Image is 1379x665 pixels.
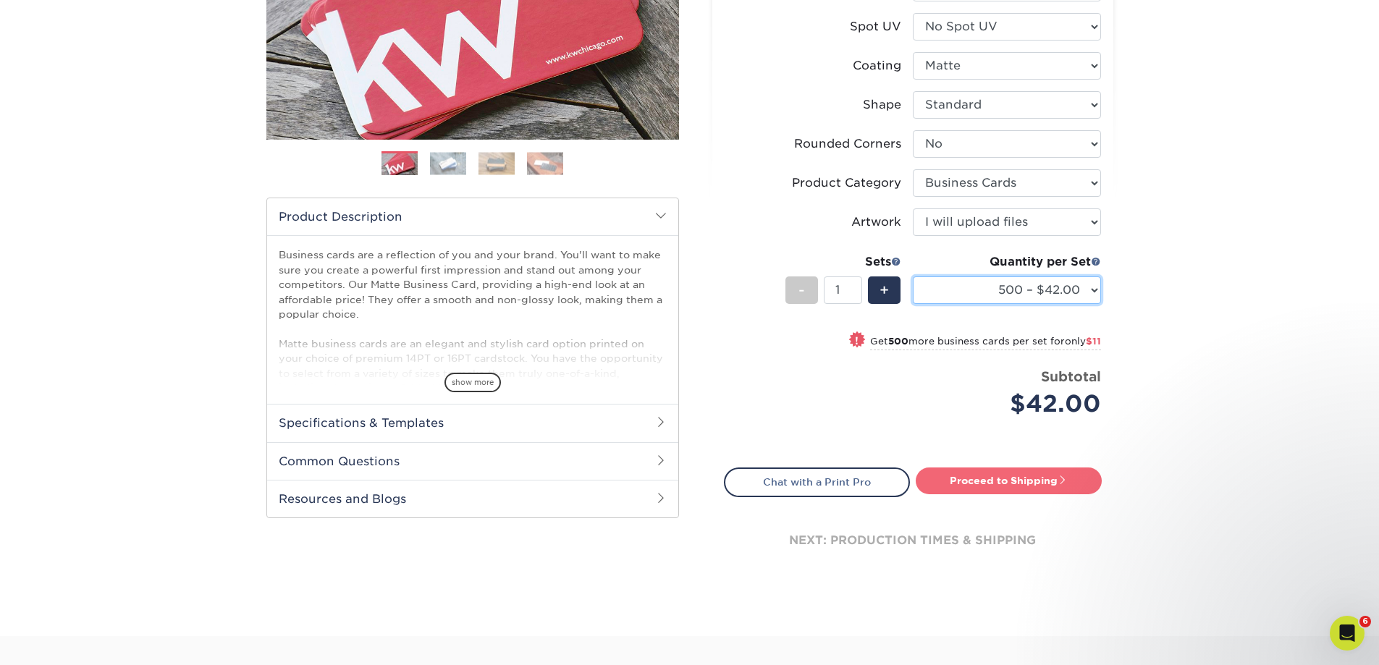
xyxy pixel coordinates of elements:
span: ! [855,333,859,348]
h2: Common Questions [267,442,678,480]
p: Business cards are a reflection of you and your brand. You'll want to make sure you create a powe... [279,247,667,454]
strong: 500 [888,336,908,347]
img: Business Cards 01 [381,146,418,182]
span: only [1065,336,1101,347]
h2: Specifications & Templates [267,404,678,441]
span: 6 [1359,616,1371,627]
strong: Subtotal [1041,368,1101,384]
span: show more [444,373,501,392]
div: Artwork [851,213,901,231]
iframe: Intercom live chat [1330,616,1365,651]
div: Coating [853,57,901,75]
span: + [880,279,889,301]
span: $11 [1086,336,1101,347]
span: - [798,279,805,301]
img: Business Cards 02 [430,152,466,174]
div: Sets [785,253,901,271]
img: Business Cards 03 [478,152,515,174]
h2: Product Description [267,198,678,235]
div: Spot UV [850,18,901,35]
div: Product Category [792,174,901,192]
a: Proceed to Shipping [916,467,1102,494]
div: Rounded Corners [794,135,901,153]
img: Business Cards 04 [527,152,563,174]
h2: Resources and Blogs [267,480,678,517]
div: Shape [863,96,901,114]
div: next: production times & shipping [724,497,1102,584]
div: $42.00 [924,386,1101,421]
div: Quantity per Set [913,253,1101,271]
a: Chat with a Print Pro [724,467,910,496]
small: Get more business cards per set for [870,336,1101,350]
